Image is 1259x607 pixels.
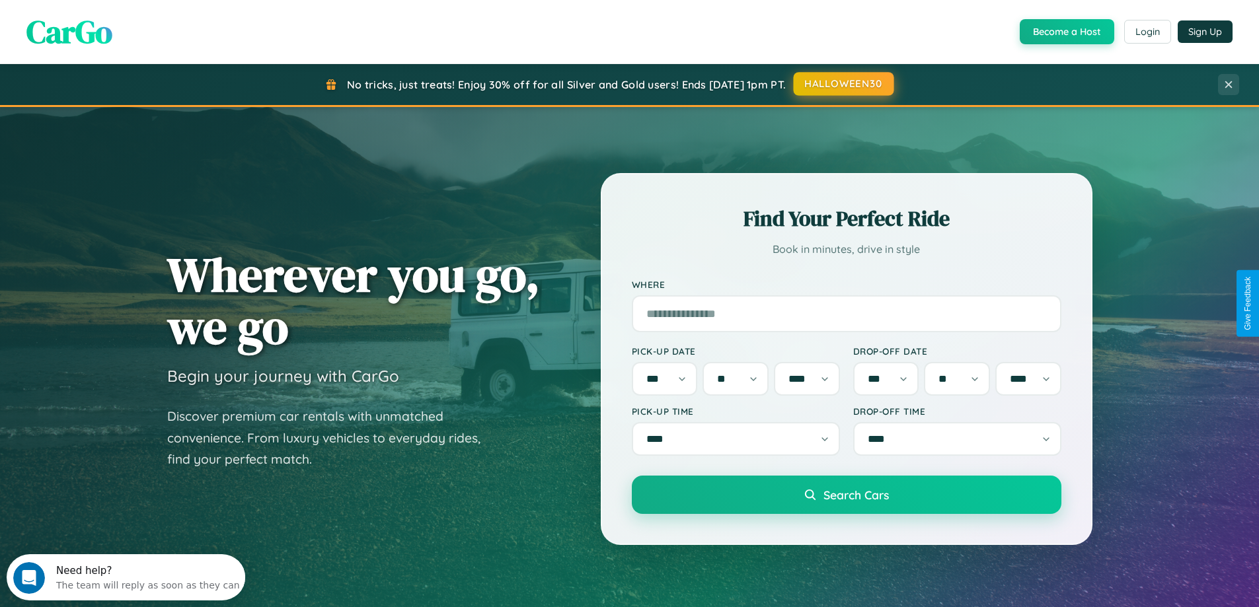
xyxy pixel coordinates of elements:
[347,78,786,91] span: No tricks, just treats! Enjoy 30% off for all Silver and Gold users! Ends [DATE] 1pm PT.
[823,487,889,502] span: Search Cars
[853,345,1061,357] label: Drop-off Date
[632,406,840,417] label: Pick-up Time
[26,10,112,54] span: CarGo
[1124,20,1171,44] button: Login
[1178,20,1233,43] button: Sign Up
[13,562,45,594] iframe: Intercom live chat
[1020,19,1114,44] button: Become a Host
[7,554,245,600] iframe: Intercom live chat discovery launcher
[167,406,498,470] p: Discover premium car rentals with unmatched convenience. From luxury vehicles to everyday rides, ...
[1243,277,1252,330] div: Give Feedback
[632,279,1061,290] label: Where
[50,22,233,36] div: The team will reply as soon as they can
[50,11,233,22] div: Need help?
[794,72,894,96] button: HALLOWEEN30
[632,240,1061,259] p: Book in minutes, drive in style
[632,345,840,357] label: Pick-up Date
[167,366,399,386] h3: Begin your journey with CarGo
[632,204,1061,233] h2: Find Your Perfect Ride
[5,5,246,42] div: Open Intercom Messenger
[632,476,1061,514] button: Search Cars
[167,248,540,353] h1: Wherever you go, we go
[853,406,1061,417] label: Drop-off Time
